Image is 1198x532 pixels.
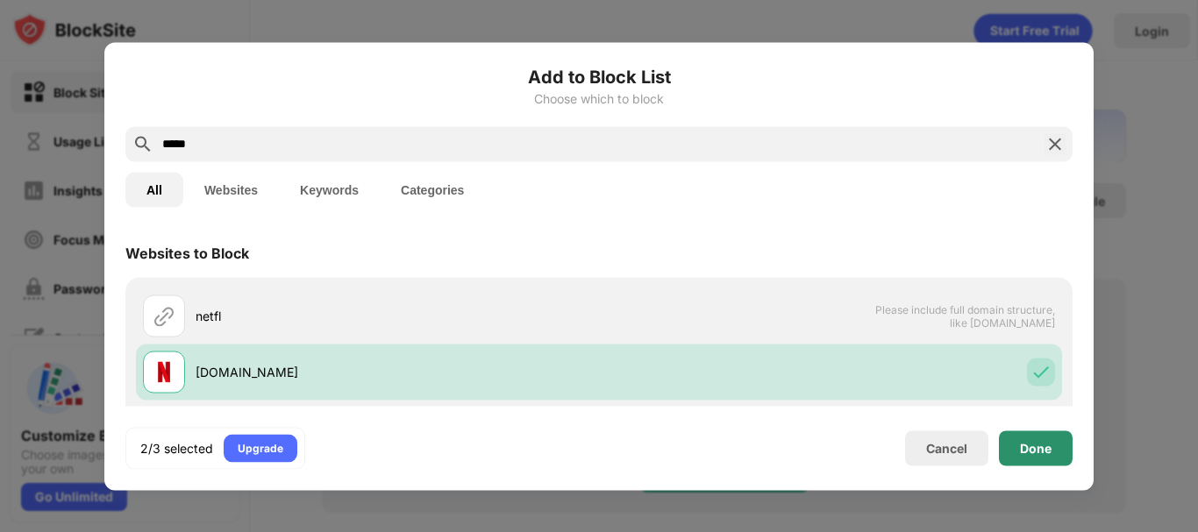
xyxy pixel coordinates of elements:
div: netfl [196,307,599,325]
img: favicons [153,361,175,382]
div: Websites to Block [125,244,249,261]
div: [DOMAIN_NAME] [196,363,599,381]
span: Please include full domain structure, like [DOMAIN_NAME] [874,302,1055,329]
div: 2/3 selected [140,439,213,457]
img: url.svg [153,305,175,326]
button: Websites [183,172,279,207]
button: Keywords [279,172,380,207]
button: All [125,172,183,207]
button: Categories [380,172,485,207]
div: Cancel [926,441,967,456]
div: Upgrade [238,439,283,457]
h6: Add to Block List [125,63,1073,89]
div: Done [1020,441,1052,455]
img: search.svg [132,133,153,154]
img: search-close [1045,133,1066,154]
div: Choose which to block [125,91,1073,105]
